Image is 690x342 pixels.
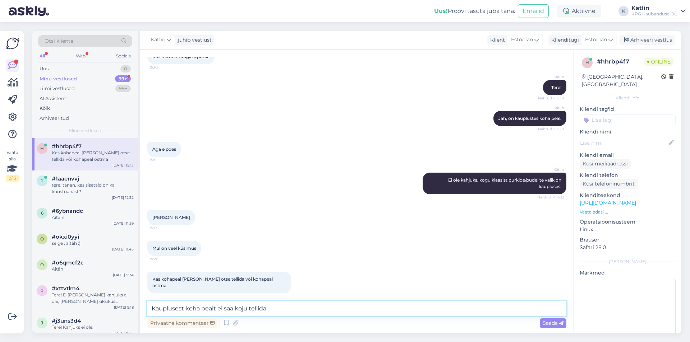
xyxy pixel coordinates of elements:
[40,85,75,92] div: Tiimi vestlused
[511,36,533,44] span: Estonian
[52,285,79,292] span: #xttvtlm4
[52,214,134,221] div: Aitäh!
[40,75,77,83] div: Minu vestlused
[52,182,134,195] div: tere. tänan, kas sisetald on ka kunstnahast?
[551,85,561,90] span: Tere!
[548,36,579,44] div: Klienditugi
[631,5,678,11] div: Kätlin
[41,288,43,293] span: x
[631,5,686,17] a: KätlinKPG Kaubanduse OÜ
[620,35,675,45] div: Arhiveeri vestlus
[52,234,79,240] span: #okxi0yyi
[152,245,196,251] span: Mul on veel küsimus
[52,175,79,182] span: #1aaenvvj
[152,276,274,288] span: Kas kohapeal [PERSON_NAME] otse tellida või kohapeal ostma
[580,226,676,233] p: Linux
[52,318,81,324] span: #j3uns3d4
[52,324,134,331] div: Tere! Kahjuks ei ole.
[557,5,601,18] div: Aktiivne
[448,177,562,189] span: Ei ole kahjuks, kogu klaasist purkide/pudelite valik on kaupluses.
[580,95,676,101] div: Kliendi info
[149,294,176,299] span: 15:20
[40,65,49,72] div: Uus
[52,143,82,150] span: #hhrbp4f7
[151,36,165,44] span: Kätlin
[580,128,676,136] p: Kliendi nimi
[115,51,132,61] div: Socials
[580,209,676,215] p: Vaata edasi ...
[537,167,564,172] span: Kätlin
[580,218,676,226] p: Operatsioonisüsteem
[112,247,134,252] div: [DATE] 11:45
[580,192,676,199] p: Klienditeekond
[112,331,134,336] div: [DATE] 16:15
[40,95,66,102] div: AI Assistent
[114,305,134,310] div: [DATE] 9:18
[115,85,131,92] div: 99+
[582,73,661,88] div: [GEOGRAPHIC_DATA], [GEOGRAPHIC_DATA]
[40,115,69,122] div: Arhiveeritud
[631,11,678,17] div: KPG Kaubanduse OÜ
[434,8,448,14] b: Uus!
[644,58,673,66] span: Online
[537,95,564,101] span: Nähtud ✓ 15:11
[52,292,134,305] div: Tere! E-[PERSON_NAME] kahjuks ei ole, [PERSON_NAME] üksikus kaupluses võib veel [PERSON_NAME].
[40,146,44,151] span: h
[152,215,190,220] span: [PERSON_NAME]
[41,178,43,183] span: 1
[152,54,210,59] span: Kas teil on müügil 3l purke
[38,51,46,61] div: All
[147,318,217,328] div: Privaatne kommentaar
[580,244,676,251] p: Safari 28.0
[580,269,676,277] p: Märkmed
[40,262,44,267] span: o
[580,179,638,189] div: Küsi telefoninumbrit
[112,221,134,226] div: [DATE] 11:59
[41,210,43,216] span: 6
[518,4,549,18] button: Emailid
[115,75,131,83] div: 99+
[537,74,564,80] span: Kätlin
[580,200,636,206] a: [URL][DOMAIN_NAME]
[52,259,84,266] span: #o6qmcf2c
[147,301,566,316] textarea: Kauplusest koha pealt ei saa koju tellida.
[580,236,676,244] p: Brauser
[618,6,629,16] div: K
[6,175,19,182] div: 2 / 3
[537,105,564,111] span: Kätlin
[543,320,563,326] span: Saada
[6,37,19,50] img: Askly Logo
[112,163,134,168] div: [DATE] 15:13
[149,157,176,163] span: 15:11
[498,116,561,121] span: Jah, on kauplustes koha peal.
[69,127,101,134] span: Minu vestlused
[41,320,43,325] span: j
[580,159,631,169] div: Küsi meiliaadressi
[580,172,676,179] p: Kliendi telefon
[537,126,564,132] span: Nähtud ✓ 15:11
[580,151,676,159] p: Kliendi email
[149,225,176,231] span: 15:13
[152,146,176,152] span: Aga e poes
[52,240,134,247] div: selge , aitäh :)
[580,114,676,125] input: Lisa tag
[580,258,676,265] div: [PERSON_NAME]
[597,57,644,66] div: # hhrbp4f7
[175,36,212,44] div: juhib vestlust
[537,195,564,200] span: Nähtud ✓ 15:12
[149,65,176,70] span: 15:10
[434,7,515,15] div: Proovi tasuta juba täna:
[580,106,676,113] p: Kliendi tag'id
[149,256,176,262] span: 15:20
[40,105,50,112] div: Kõik
[112,195,134,200] div: [DATE] 12:32
[120,65,131,72] div: 0
[487,36,505,44] div: Klient
[580,139,667,147] input: Lisa nimi
[52,150,134,163] div: Kas kohapeal [PERSON_NAME] otse tellida või kohapeal ostma
[585,60,589,65] span: h
[585,36,607,44] span: Estonian
[74,51,87,61] div: Web
[113,272,134,278] div: [DATE] 9:24
[52,208,83,214] span: #6ybnandc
